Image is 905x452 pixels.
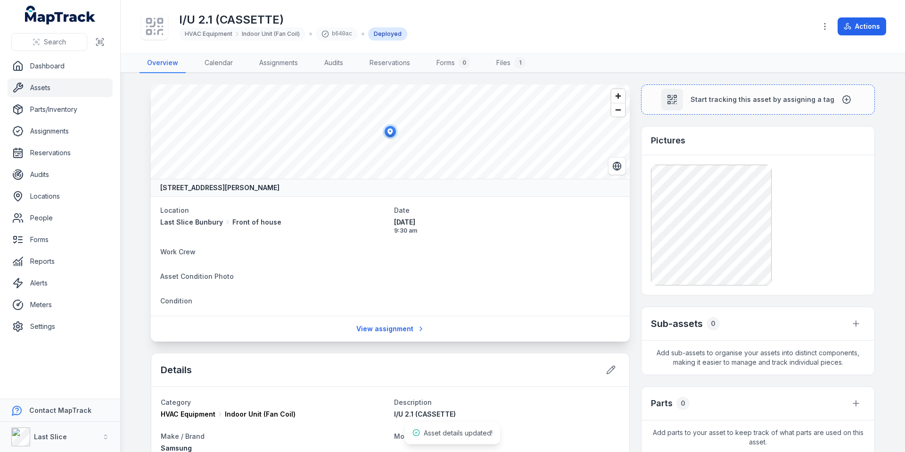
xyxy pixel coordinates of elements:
[11,33,87,51] button: Search
[44,37,66,47] span: Search
[394,206,410,214] span: Date
[8,252,113,271] a: Reports
[8,57,113,75] a: Dashboard
[197,53,240,73] a: Calendar
[252,53,305,73] a: Assignments
[8,230,113,249] a: Forms
[8,100,113,119] a: Parts/Inventory
[161,398,191,406] span: Category
[316,27,358,41] div: b640ac
[8,317,113,336] a: Settings
[8,122,113,141] a: Assignments
[459,57,470,68] div: 0
[25,6,96,25] a: MapTrack
[160,218,223,227] span: Last Slice Bunbury
[8,78,113,97] a: Assets
[611,89,625,103] button: Zoom in
[429,53,477,73] a: Forms0
[160,272,234,280] span: Asset Condition Photo
[8,187,113,206] a: Locations
[8,165,113,184] a: Audits
[8,143,113,162] a: Reservations
[140,53,186,73] a: Overview
[161,444,192,452] span: Samsung
[29,406,91,414] strong: Contact MapTrack
[394,432,415,440] span: Model
[160,248,196,256] span: Work Crew
[161,363,192,377] h2: Details
[8,295,113,314] a: Meters
[232,218,281,227] span: Front of house
[676,397,690,410] div: 0
[394,410,456,418] span: I/U 2.1 (CASSETTE)
[225,410,296,419] span: Indoor Unit (Fan Coil)
[394,218,620,227] span: [DATE]
[368,27,407,41] div: Deployed
[242,30,300,38] span: Indoor Unit (Fan Coil)
[160,297,192,305] span: Condition
[160,218,387,227] a: Last Slice BunburyFront of house
[350,320,431,338] a: View assignment
[185,30,232,38] span: HVAC Equipment
[151,84,630,179] canvas: Map
[394,398,432,406] span: Description
[424,429,493,437] span: Asset details updated!
[641,84,875,115] button: Start tracking this asset by assigning a tag
[707,317,720,330] div: 0
[651,397,673,410] h3: Parts
[362,53,418,73] a: Reservations
[514,57,526,68] div: 1
[651,317,703,330] h2: Sub-assets
[611,103,625,117] button: Zoom out
[642,341,874,375] span: Add sub-assets to organise your assets into distinct components, making it easier to manage and t...
[651,134,685,147] h3: Pictures
[489,53,533,73] a: Files1
[179,12,407,27] h1: I/U 2.1 (CASSETTE)
[317,53,351,73] a: Audits
[394,218,620,234] time: 10/10/2025, 9:30:32 am
[608,157,626,175] button: Switch to Satellite View
[8,209,113,227] a: People
[691,95,834,104] span: Start tracking this asset by assigning a tag
[161,410,215,419] span: HVAC Equipment
[160,183,280,193] strong: [STREET_ADDRESS][PERSON_NAME]
[160,206,189,214] span: Location
[34,433,67,441] strong: Last Slice
[8,274,113,293] a: Alerts
[394,227,620,234] span: 9:30 am
[161,432,205,440] span: Make / Brand
[838,17,886,35] button: Actions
